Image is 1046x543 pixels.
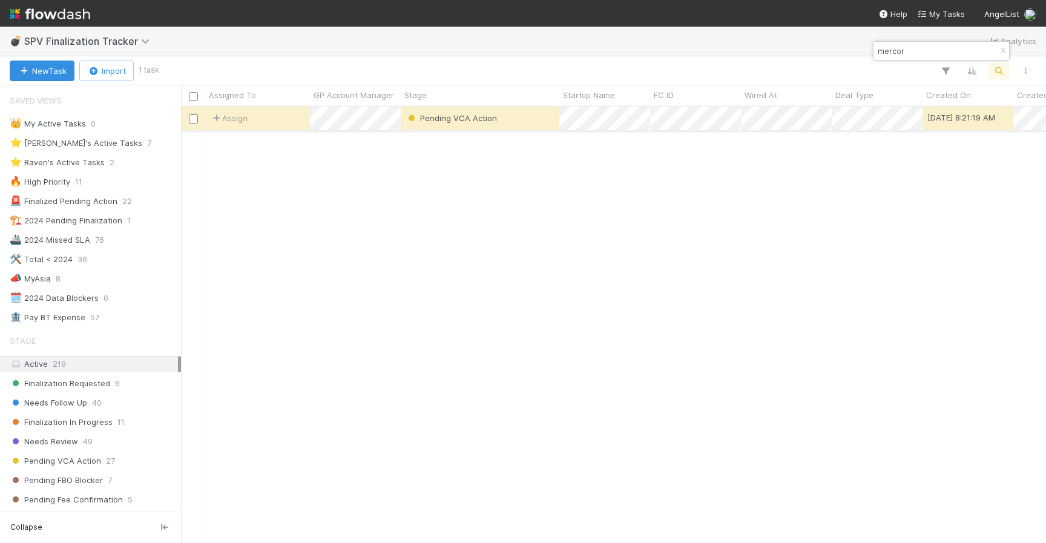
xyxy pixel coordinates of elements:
[24,35,156,47] span: SPV Finalization Tracker
[10,88,62,113] span: Saved Views
[210,112,248,124] span: Assign
[10,157,22,167] span: ⭐
[189,92,198,101] input: Toggle All Rows Selected
[10,137,22,148] span: ⭐
[10,215,22,225] span: 🏗️
[10,310,85,325] div: Pay BT Expense
[10,234,22,245] span: 🚢
[10,522,42,533] span: Collapse
[10,492,123,507] span: Pending Fee Confirmation
[127,213,131,228] span: 1
[563,89,615,101] span: Startup Name
[10,273,22,283] span: 📣
[1024,8,1036,21] img: avatar_ac990a78-52d7-40f8-b1fe-cbbd1cda261e.png
[10,376,110,391] span: Finalization Requested
[91,116,96,131] span: 0
[77,252,87,267] span: 36
[189,114,198,123] input: Toggle Row Selected
[10,292,22,303] span: 🗓️
[92,395,102,410] span: 40
[654,89,674,101] span: FC ID
[10,155,105,170] div: Raven's Active Tasks
[984,9,1019,19] span: AngelList
[10,232,90,248] div: 2024 Missed SLA
[10,4,90,24] img: logo-inverted-e16ddd16eac7371096b0.svg
[745,89,777,101] span: Wired At
[95,232,104,248] span: 76
[10,136,142,151] div: [PERSON_NAME]'s Active Tasks
[115,376,120,391] span: 6
[10,453,101,469] span: Pending VCA Action
[10,194,117,209] div: Finalized Pending Action
[878,8,907,20] div: Help
[420,113,497,123] span: Pending VCA Action
[79,61,134,81] button: Import
[10,434,78,449] span: Needs Review
[10,291,99,306] div: 2024 Data Blockers
[106,453,115,469] span: 27
[10,329,36,353] span: Stage
[117,415,125,430] span: 11
[122,194,132,209] span: 22
[75,174,82,189] span: 11
[83,434,93,449] span: 49
[90,310,99,325] span: 57
[10,174,70,189] div: High Priority
[875,44,996,58] input: Search...
[10,415,113,430] span: Finalization In Progress
[10,213,122,228] div: 2024 Pending Finalization
[108,473,112,488] span: 7
[10,312,22,322] span: 🏦
[209,89,256,101] span: Assigned To
[917,9,965,19] span: My Tasks
[10,36,22,46] span: 💣
[10,61,74,81] button: NewTask
[56,271,61,286] span: 8
[10,252,73,267] div: Total < 2024
[10,196,22,206] span: 🚨
[835,89,873,101] span: Deal Type
[10,116,86,131] div: My Active Tasks
[10,118,22,128] span: 👑
[926,89,971,101] span: Created On
[314,89,394,101] span: GP Account Manager
[139,65,159,76] small: 1 task
[53,359,66,369] span: 219
[10,357,178,372] div: Active
[10,176,22,186] span: 🔥
[110,155,114,170] span: 2
[10,271,51,286] div: MyAsia
[147,136,151,151] span: 7
[927,111,995,123] div: [DATE] 8:21:19 AM
[988,34,1036,48] a: Analytics
[10,254,22,264] span: 🛠️
[104,291,108,306] span: 0
[10,473,103,488] span: Pending FBO Blocker
[404,89,427,101] span: Stage
[10,395,87,410] span: Needs Follow Up
[128,492,133,507] span: 5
